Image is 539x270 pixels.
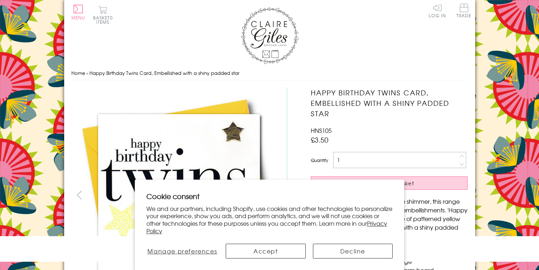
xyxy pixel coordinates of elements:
a: Log In [429,4,446,18]
a: Trade [456,4,472,19]
span: Trade [456,4,472,18]
span: › [87,69,88,76]
span: Menu [71,14,85,21]
span: £3.50 [311,135,328,145]
nav: breadcrumbs [71,66,468,81]
button: Add to Basket [311,176,468,190]
span: Manage preferences [147,247,217,255]
p: We and our partners, including Shopify, use cookies and other technologies to personalize your ex... [146,205,393,235]
span: Happy Birthday Twins Card, Embellished with a shiny padded star [89,69,239,76]
span: 0 items [96,14,113,25]
button: Basket0 items [93,6,113,24]
h2: Cookie consent [146,191,393,201]
button: prev [71,187,88,203]
button: Menu [71,5,85,20]
a: Home [71,69,85,76]
a: Privacy Policy [146,219,387,235]
label: Quantity [311,157,328,163]
span: HNS105 [311,126,332,135]
button: Decline [313,244,393,258]
button: Manage preferences [146,244,218,258]
img: Claire Giles Greetings Cards [241,7,299,64]
button: Accept [226,244,306,258]
h1: Happy Birthday Twins Card, Embellished with a shiny padded star [311,87,468,118]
